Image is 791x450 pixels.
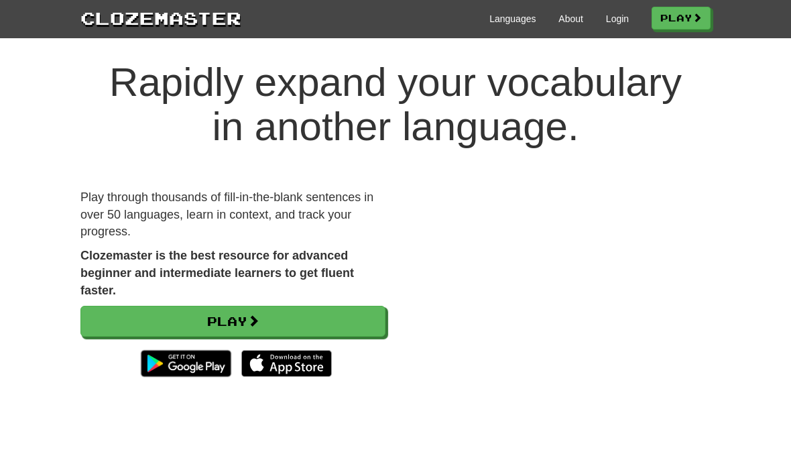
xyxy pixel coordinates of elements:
[558,12,583,25] a: About
[80,5,241,30] a: Clozemaster
[241,350,332,377] img: Download_on_the_App_Store_Badge_US-UK_135x40-25178aeef6eb6b83b96f5f2d004eda3bffbb37122de64afbaef7...
[606,12,629,25] a: Login
[80,249,354,296] strong: Clozemaster is the best resource for advanced beginner and intermediate learners to get fluent fa...
[80,189,385,241] p: Play through thousands of fill-in-the-blank sentences in over 50 languages, learn in context, and...
[489,12,536,25] a: Languages
[652,7,711,30] a: Play
[80,306,385,337] a: Play
[134,343,238,384] img: Get it on Google Play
